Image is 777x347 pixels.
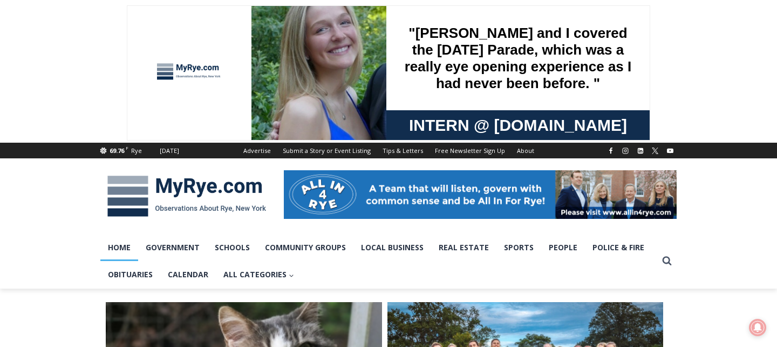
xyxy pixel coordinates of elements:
a: Community Groups [257,234,353,261]
a: Submit a Story or Event Listing [277,143,377,158]
a: Real Estate [431,234,496,261]
a: Linkedin [634,144,647,157]
a: X [649,144,662,157]
img: MyRye.com [100,168,273,224]
div: Birds of Prey: Falcon and hawk demos [113,32,156,89]
div: 2 [113,91,118,102]
nav: Secondary Navigation [237,143,540,158]
div: Rye [131,146,142,156]
button: View Search Form [657,251,677,271]
div: / [121,91,124,102]
a: People [541,234,585,261]
a: Home [100,234,138,261]
div: "[PERSON_NAME] and I covered the [DATE] Parade, which was a really eye opening experience as I ha... [272,1,510,105]
a: Police & Fire [585,234,652,261]
a: Intern @ [DOMAIN_NAME] [260,105,523,135]
button: Child menu of All Categories [216,261,302,288]
a: Government [138,234,207,261]
h4: [PERSON_NAME] Read Sanctuary Fall Fest: [DATE] [9,109,144,134]
a: Calendar [160,261,216,288]
a: Local Business [353,234,431,261]
a: Obituaries [100,261,160,288]
a: Facebook [604,144,617,157]
a: Instagram [619,144,632,157]
a: About [511,143,540,158]
span: F [126,145,128,151]
div: 6 [126,91,131,102]
a: Tips & Letters [377,143,429,158]
a: Advertise [237,143,277,158]
span: Intern @ [DOMAIN_NAME] [282,108,500,132]
img: All in for Rye [284,170,677,219]
a: [PERSON_NAME] Read Sanctuary Fall Fest: [DATE] [1,108,161,135]
div: [DATE] [160,146,179,156]
a: Sports [496,234,541,261]
a: Free Newsletter Sign Up [429,143,511,158]
a: YouTube [664,144,677,157]
nav: Primary Navigation [100,234,657,289]
a: Schools [207,234,257,261]
span: 69.76 [110,146,124,155]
